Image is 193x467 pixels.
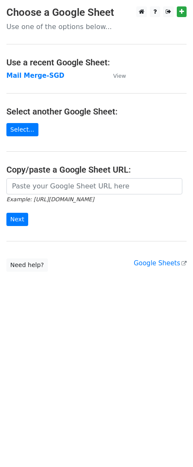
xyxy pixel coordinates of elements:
input: Paste your Google Sheet URL here [6,178,182,194]
a: Select... [6,123,38,136]
small: View [113,73,126,79]
h4: Copy/paste a Google Sheet URL: [6,164,187,175]
p: Use one of the options below... [6,22,187,31]
h4: Use a recent Google Sheet: [6,57,187,68]
h3: Choose a Google Sheet [6,6,187,19]
a: Google Sheets [134,259,187,267]
small: Example: [URL][DOMAIN_NAME] [6,196,94,203]
a: View [105,72,126,79]
h4: Select another Google Sheet: [6,106,187,117]
input: Next [6,213,28,226]
a: Need help? [6,258,48,272]
a: Mail Merge-SGD [6,72,64,79]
